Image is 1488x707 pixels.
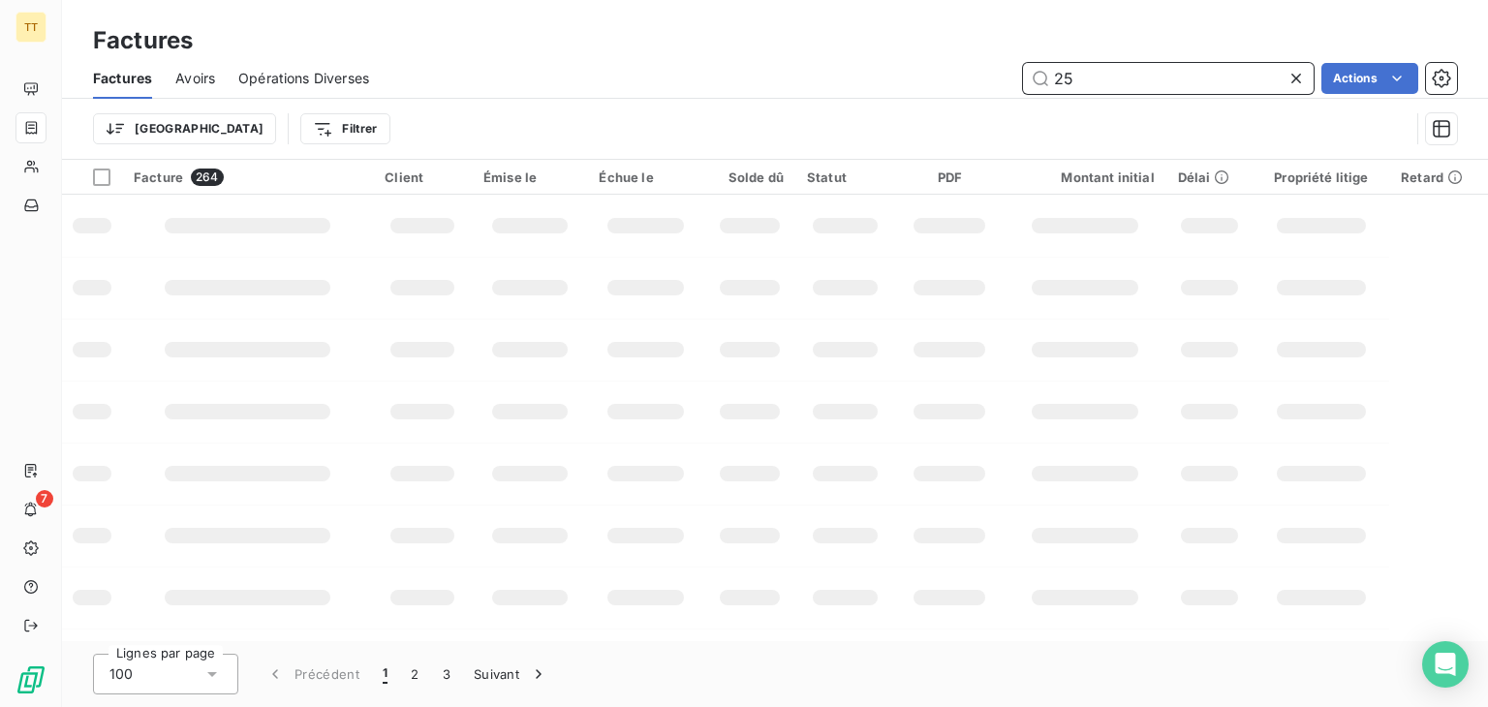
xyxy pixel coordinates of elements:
span: 1 [383,664,387,684]
span: Facture [134,169,183,185]
div: Émise le [483,169,575,185]
span: Avoirs [175,69,215,88]
div: Client [385,169,460,185]
div: Solde dû [716,169,784,185]
h3: Factures [93,23,193,58]
button: Suivant [462,654,560,694]
div: Délai [1178,169,1242,185]
button: 2 [399,654,430,694]
div: Échue le [599,169,693,185]
div: Montant initial [1016,169,1155,185]
input: Rechercher [1023,63,1314,94]
span: Opérations Diverses [238,69,369,88]
span: 100 [109,664,133,684]
button: Précédent [254,654,371,694]
div: Retard [1401,169,1476,185]
div: Statut [807,169,883,185]
div: TT [15,12,46,43]
button: 3 [431,654,462,694]
span: 264 [191,169,223,186]
button: Filtrer [300,113,389,144]
div: PDF [907,169,993,185]
button: [GEOGRAPHIC_DATA] [93,113,276,144]
img: Logo LeanPay [15,664,46,695]
span: 7 [36,490,53,507]
span: Factures [93,69,152,88]
button: Actions [1321,63,1418,94]
div: Propriété litige [1265,169,1379,185]
button: 1 [371,654,399,694]
div: Open Intercom Messenger [1422,641,1469,688]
